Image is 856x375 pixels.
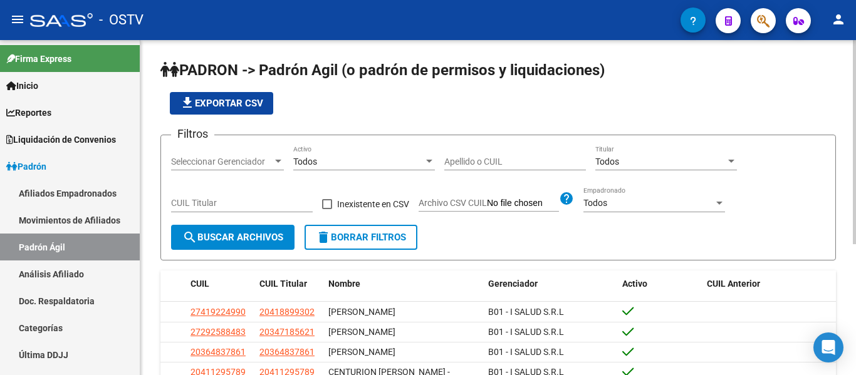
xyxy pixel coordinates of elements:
[328,279,360,289] span: Nombre
[191,307,246,317] span: 27419224990
[293,157,317,167] span: Todos
[707,279,760,289] span: CUIL Anterior
[488,347,564,357] span: B01 - I SALUD S.R.L
[831,12,846,27] mat-icon: person
[488,327,564,337] span: B01 - I SALUD S.R.L
[170,92,273,115] button: Exportar CSV
[185,270,254,297] datatable-header-cell: CUIL
[180,98,263,109] span: Exportar CSV
[488,279,538,289] span: Gerenciador
[328,307,395,317] span: [PERSON_NAME]
[702,270,837,297] datatable-header-cell: CUIL Anterior
[99,6,144,34] span: - OSTV
[328,327,395,337] span: [PERSON_NAME]
[6,160,46,173] span: Padrón
[171,157,273,167] span: Seleccionar Gerenciador
[259,307,315,317] span: 20418899302
[488,307,564,317] span: B01 - I SALUD S.R.L
[10,12,25,27] mat-icon: menu
[254,270,323,297] datatable-header-cell: CUIL Titular
[259,279,307,289] span: CUIL Titular
[171,225,295,250] button: Buscar Archivos
[191,347,246,357] span: 20364837861
[171,125,214,143] h3: Filtros
[559,191,574,206] mat-icon: help
[191,279,209,289] span: CUIL
[160,61,605,79] span: PADRON -> Padrón Agil (o padrón de permisos y liquidaciones)
[316,230,331,245] mat-icon: delete
[180,95,195,110] mat-icon: file_download
[419,198,487,208] span: Archivo CSV CUIL
[6,52,71,66] span: Firma Express
[305,225,417,250] button: Borrar Filtros
[483,270,618,297] datatable-header-cell: Gerenciador
[6,79,38,93] span: Inicio
[487,198,559,209] input: Archivo CSV CUIL
[328,347,395,357] span: [PERSON_NAME]
[182,230,197,245] mat-icon: search
[622,279,647,289] span: Activo
[182,232,283,243] span: Buscar Archivos
[595,157,619,167] span: Todos
[259,347,315,357] span: 20364837861
[259,327,315,337] span: 20347185621
[6,133,116,146] span: Liquidación de Convenios
[323,270,483,297] datatable-header-cell: Nombre
[191,327,246,337] span: 27292588483
[583,198,607,208] span: Todos
[337,197,409,212] span: Inexistente en CSV
[813,332,843,362] div: Open Intercom Messenger
[316,232,406,243] span: Borrar Filtros
[617,270,702,297] datatable-header-cell: Activo
[6,106,51,120] span: Reportes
